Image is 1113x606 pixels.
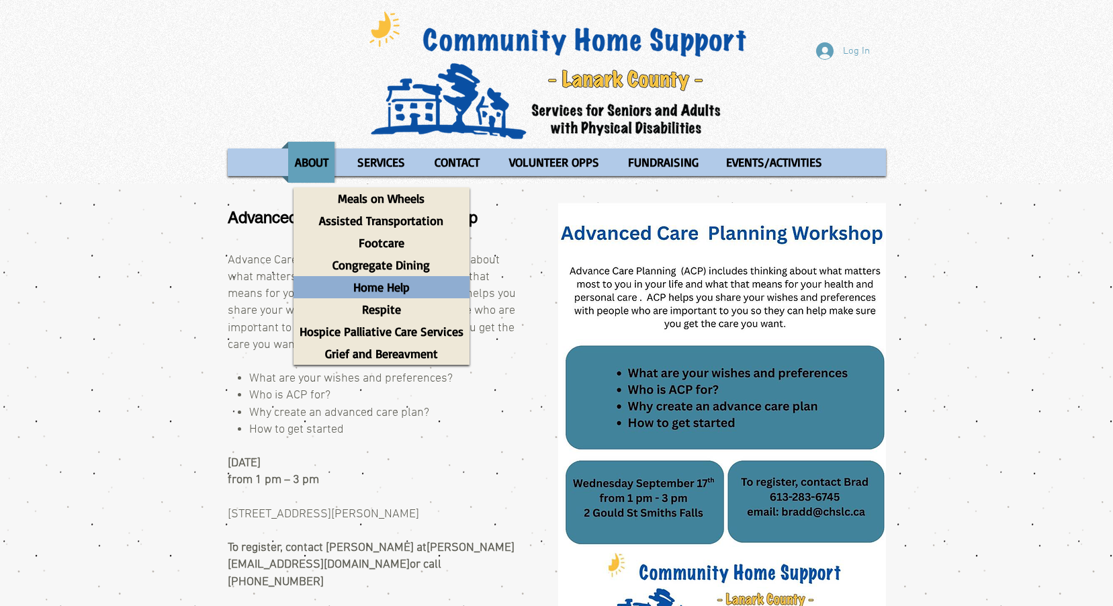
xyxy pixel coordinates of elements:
[294,298,470,320] a: Respite
[228,142,886,183] nav: Site
[249,372,453,386] span: What are your wishes and preferences?
[294,210,470,232] a: Assisted Transportation
[294,276,470,298] a: Home Help
[326,254,436,276] p: Congregate Dining
[345,142,418,183] a: SERVICES
[294,254,470,276] a: Congregate Dining
[228,541,515,589] span: To register, contact [PERSON_NAME] at or call [PHONE_NUMBER]
[496,142,612,183] a: VOLUNTEER OPPS
[281,142,341,183] a: ABOUT
[249,388,330,402] span: Who is ACP for?
[228,208,478,226] span: Advanced Care Planning Workshop
[294,320,470,343] a: Hospice Palliative Care Services
[429,142,486,183] p: CONTACT
[294,232,470,254] a: Footcare
[351,142,411,183] p: SERVICES
[313,210,449,232] p: Assisted Transportation
[347,276,416,298] p: Home Help
[228,507,419,521] span: [STREET_ADDRESS][PERSON_NAME]
[353,232,410,254] p: Footcare
[319,343,444,365] p: Grief and Bereavment
[421,142,493,183] a: CONTACT
[713,142,835,183] a: EVENTS/ACTIVITIES
[838,44,875,58] span: Log In
[228,253,516,352] span: Advance Care Planning (ACP) includes thinking about what matters most to you in your life and wha...
[720,142,828,183] p: EVENTS/ACTIVITIES
[249,406,429,420] span: Why create an advanced care plan?
[356,298,407,320] p: Respite
[289,142,335,183] p: ABOUT
[615,142,710,183] a: FUNDRAISING
[807,38,879,64] button: Log In
[332,187,431,210] p: Meals on Wheels
[294,343,470,365] a: Grief and Bereavment
[622,142,705,183] p: FUNDRAISING
[503,142,605,183] p: VOLUNTEER OPPS
[228,456,319,487] span: [DATE] from 1 pm – 3 pm
[294,187,470,210] a: Meals on Wheels
[249,423,344,437] span: How to get started ​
